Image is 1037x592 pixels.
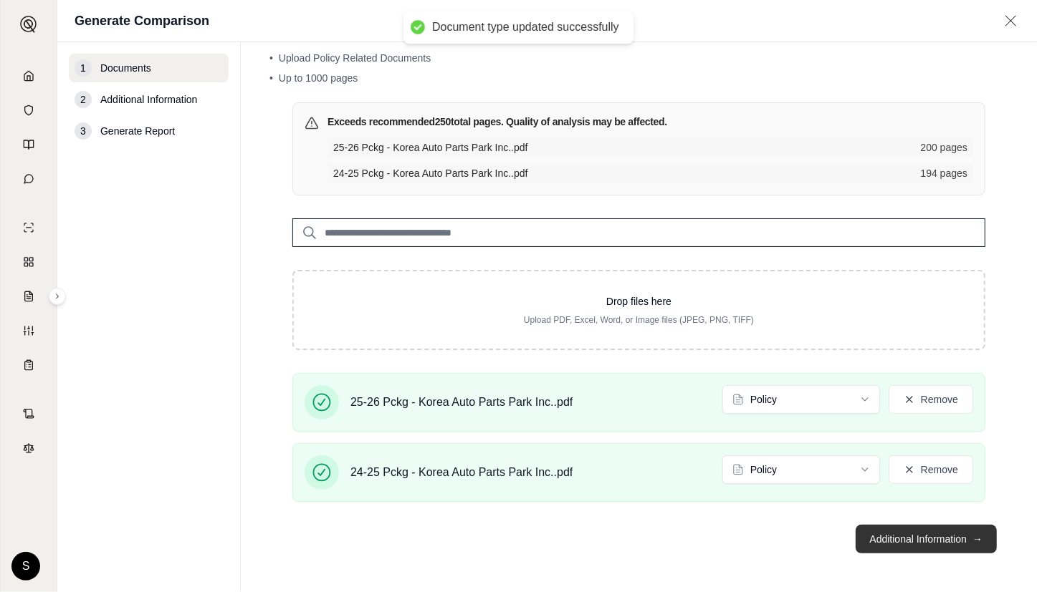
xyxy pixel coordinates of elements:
[350,464,573,481] span: 24-25 Pckg - Korea Auto Parts Park Inc..pdf
[921,166,967,180] span: 194 pages
[75,11,209,31] h1: Generate Comparison
[279,72,358,84] span: Up to 1000 pages
[100,124,175,138] span: Generate Report
[328,115,667,129] h3: Exceeds recommended 250 total pages. Quality of analysis may be affected.
[4,212,54,243] a: Single Policy
[279,52,431,64] span: Upload Policy Related Documents
[4,60,54,92] a: Home
[4,315,54,346] a: Custom Report
[432,20,619,35] div: Document type updated successfully
[49,288,66,305] button: Expand sidebar
[4,163,54,195] a: Chat
[4,398,54,430] a: Contract Analysis
[14,10,43,39] button: Expand sidebar
[100,61,151,75] span: Documents
[4,129,54,160] a: Prompt Library
[4,281,54,312] a: Claim Coverage
[75,122,92,140] div: 3
[269,52,273,64] span: •
[333,140,912,155] span: 25-26 Pckg - Korea Auto Parts Park Inc..pdf
[856,525,997,553] button: Additional Information→
[317,314,961,326] p: Upload PDF, Excel, Word, or Image files (JPEG, PNG, TIFF)
[4,432,54,464] a: Legal Search Engine
[75,59,92,77] div: 1
[317,294,961,309] p: Drop files here
[4,246,54,278] a: Policy Comparisons
[973,532,983,546] span: →
[889,385,973,414] button: Remove
[889,455,973,484] button: Remove
[100,92,197,107] span: Additional Information
[269,72,273,84] span: •
[75,91,92,108] div: 2
[20,16,37,33] img: Expand sidebar
[350,394,573,411] span: 25-26 Pckg - Korea Auto Parts Park Inc..pdf
[4,94,54,126] a: Documents Vault
[921,140,967,155] span: 200 pages
[333,166,912,180] span: 24-25 Pckg - Korea Auto Parts Park Inc..pdf
[11,552,40,581] div: S
[4,349,54,381] a: Coverage Table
